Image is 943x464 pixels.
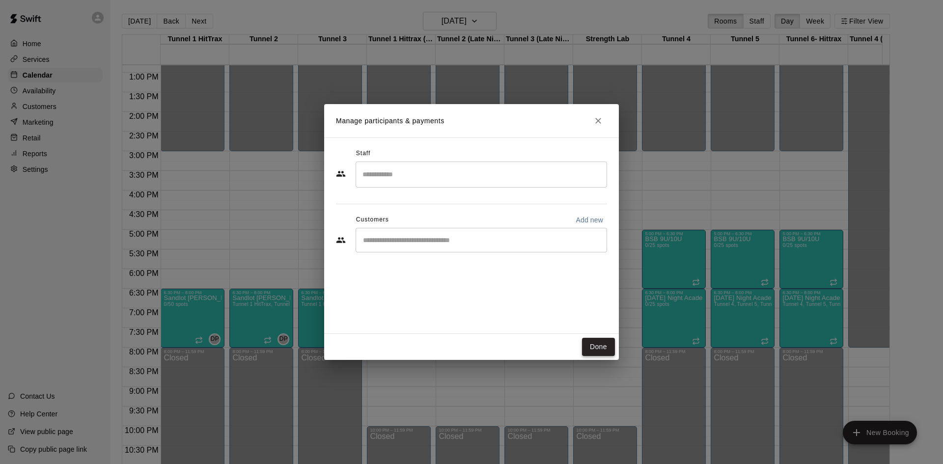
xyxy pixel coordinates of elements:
span: Staff [356,146,370,162]
div: Start typing to search customers... [356,228,607,252]
button: Add new [572,212,607,228]
p: Manage participants & payments [336,116,444,126]
div: Search staff [356,162,607,188]
p: Add new [576,215,603,225]
span: Customers [356,212,389,228]
svg: Staff [336,169,346,179]
button: Close [589,112,607,130]
button: Done [582,338,615,356]
svg: Customers [336,235,346,245]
